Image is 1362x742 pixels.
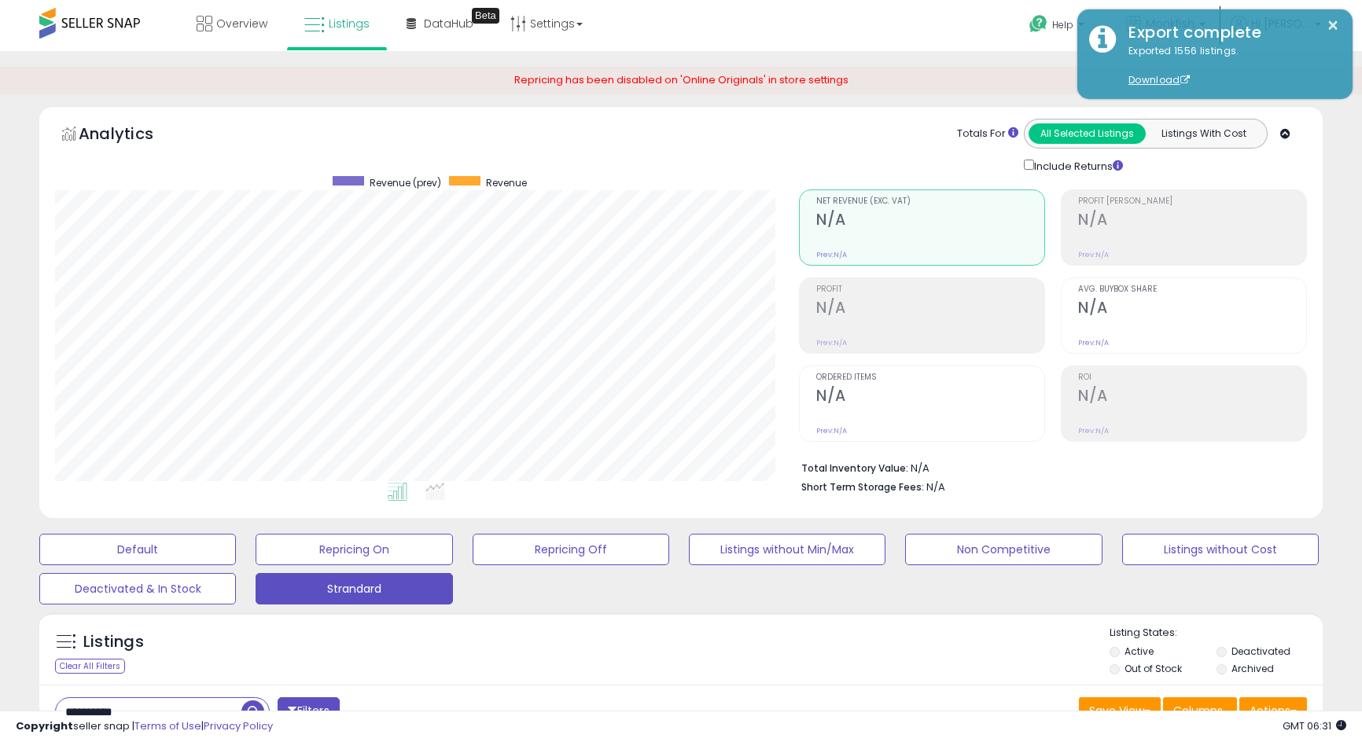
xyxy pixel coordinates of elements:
[801,480,924,494] b: Short Term Storage Fees:
[329,16,370,31] span: Listings
[1173,703,1223,718] span: Columns
[816,299,1044,320] h2: N/A
[1145,123,1262,144] button: Listings With Cost
[1078,373,1306,382] span: ROI
[816,211,1044,232] h2: N/A
[1078,426,1109,435] small: Prev: N/A
[256,573,452,604] button: Strandard
[801,457,1295,476] li: N/A
[926,479,945,494] span: N/A
[1078,387,1306,408] h2: N/A
[55,659,125,674] div: Clear All Filters
[1125,662,1182,675] label: Out of Stock
[1122,534,1319,565] button: Listings without Cost
[1117,21,1341,44] div: Export complete
[83,631,144,653] h5: Listings
[1283,718,1346,733] span: 2025-08-18 06:31 GMT
[689,534,885,565] button: Listings without Min/Max
[134,718,201,733] a: Terms of Use
[1327,16,1339,35] button: ×
[816,197,1044,206] span: Net Revenue (Exc. VAT)
[1110,626,1323,641] p: Listing States:
[816,373,1044,382] span: Ordered Items
[816,338,847,347] small: Prev: N/A
[1239,697,1307,724] button: Actions
[1029,14,1048,34] i: Get Help
[1078,211,1306,232] h2: N/A
[16,718,73,733] strong: Copyright
[1012,156,1142,174] div: Include Returns
[486,176,527,189] span: Revenue
[816,285,1044,294] span: Profit
[1017,2,1100,51] a: Help
[472,8,499,24] div: Tooltip anchor
[278,697,339,725] button: Filters
[370,176,441,189] span: Revenue (prev)
[473,534,669,565] button: Repricing Off
[1117,44,1341,88] div: Exported 1556 listings.
[79,123,184,149] h5: Analytics
[16,719,273,734] div: seller snap | |
[801,461,908,475] b: Total Inventory Value:
[1029,123,1146,144] button: All Selected Listings
[816,250,847,259] small: Prev: N/A
[39,573,236,604] button: Deactivated & In Stock
[905,534,1102,565] button: Non Competitive
[1078,299,1306,320] h2: N/A
[816,426,847,435] small: Prev: N/A
[1125,645,1154,658] label: Active
[514,72,848,87] span: Repricing has been disabled on 'Online Originals' in store settings
[1231,662,1274,675] label: Archived
[1078,338,1109,347] small: Prev: N/A
[216,16,267,31] span: Overview
[1163,697,1237,724] button: Columns
[1078,197,1306,206] span: Profit [PERSON_NAME]
[424,16,473,31] span: DataHub
[256,534,452,565] button: Repricing On
[1052,18,1073,31] span: Help
[1078,250,1109,259] small: Prev: N/A
[1128,73,1190,86] a: Download
[1078,285,1306,294] span: Avg. Buybox Share
[957,127,1018,141] div: Totals For
[39,534,236,565] button: Default
[1079,697,1161,724] button: Save View
[204,718,273,733] a: Privacy Policy
[816,387,1044,408] h2: N/A
[1231,645,1290,658] label: Deactivated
